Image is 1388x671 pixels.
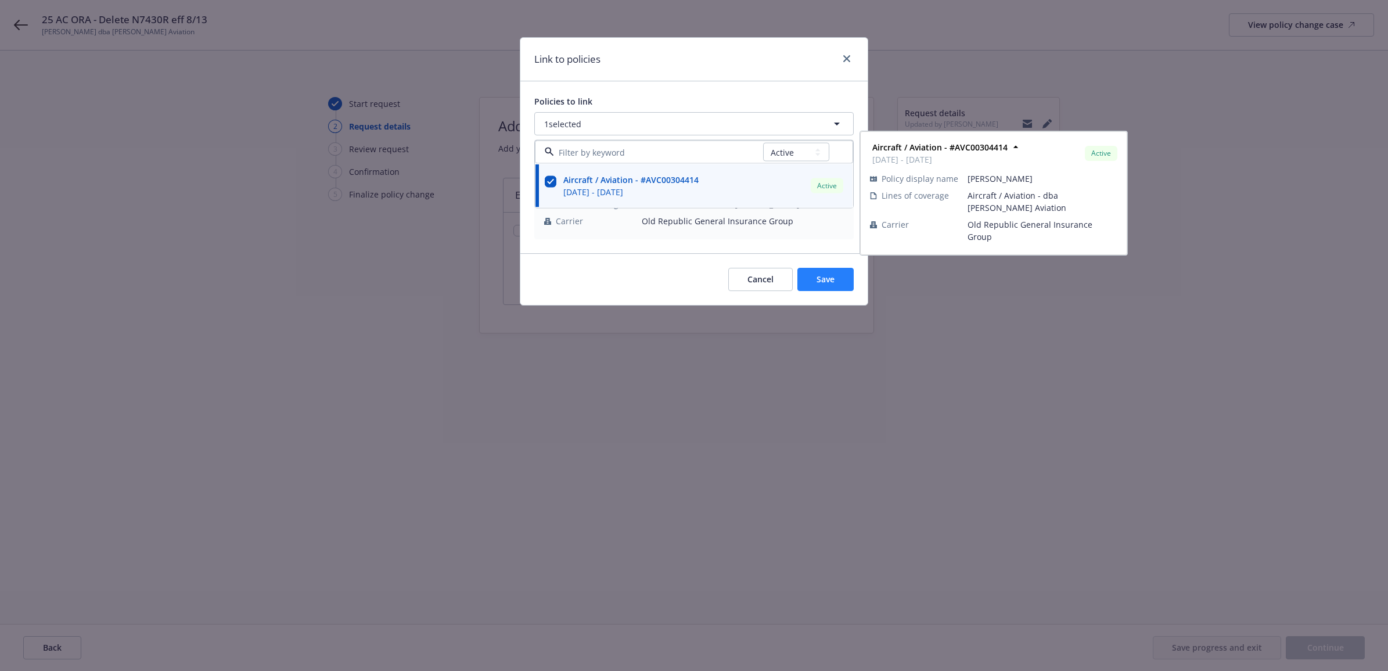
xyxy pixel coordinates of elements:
[747,274,774,285] span: Cancel
[1089,148,1113,159] span: Active
[563,174,699,185] strong: Aircraft / Aviation - #AVC00304414
[556,215,583,227] span: Carrier
[882,189,949,202] span: Lines of coverage
[872,142,1008,153] strong: Aircraft / Aviation - #AVC00304414
[728,268,793,291] button: Cancel
[534,96,592,107] span: Policies to link
[968,189,1117,214] span: Aircraft / Aviation - dba [PERSON_NAME] Aviation
[534,112,854,135] button: 1selected
[797,268,854,291] button: Save
[563,186,699,198] span: [DATE] - [DATE]
[642,215,844,227] span: Old Republic General Insurance Group
[544,118,581,130] span: 1 selected
[534,52,600,67] h1: Link to policies
[872,153,1008,166] span: [DATE] - [DATE]
[882,218,909,231] span: Carrier
[968,173,1117,185] span: [PERSON_NAME]
[840,52,854,66] a: close
[815,181,839,191] span: Active
[554,146,763,158] input: Filter by keyword
[882,173,958,185] span: Policy display name
[817,274,835,285] span: Save
[968,218,1117,243] span: Old Republic General Insurance Group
